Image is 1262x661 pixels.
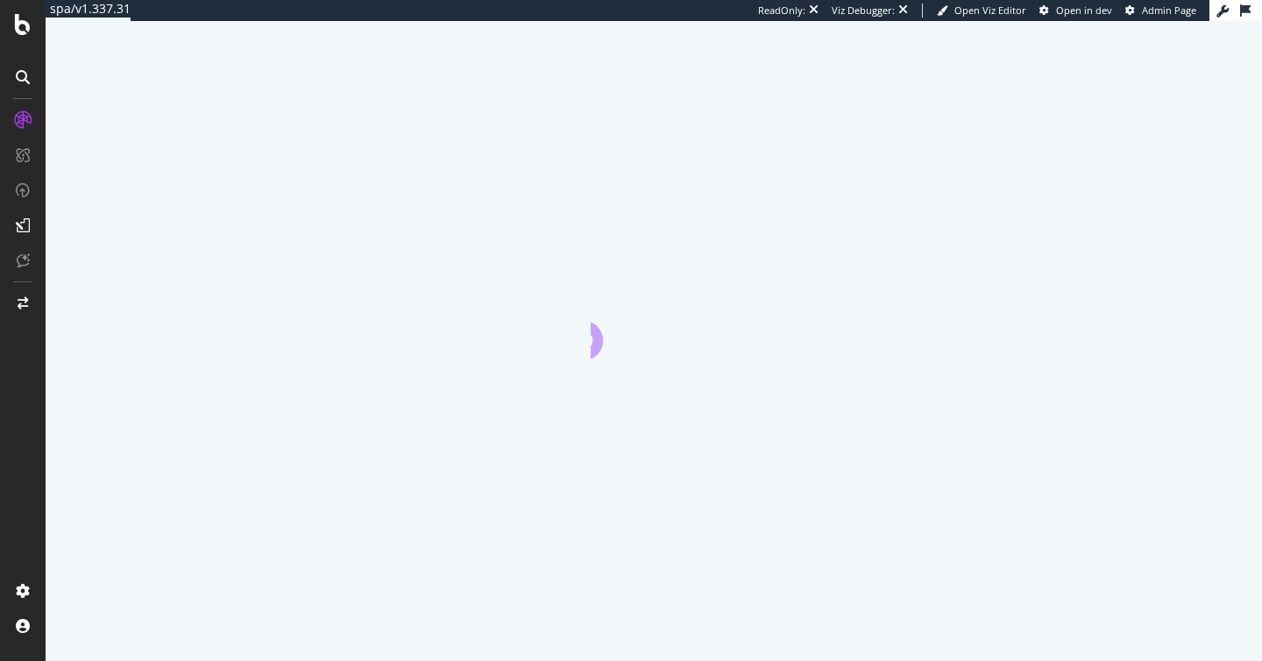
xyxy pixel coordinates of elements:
span: Open Viz Editor [954,4,1026,17]
a: Open Viz Editor [937,4,1026,18]
span: Open in dev [1056,4,1112,17]
div: ReadOnly: [758,4,805,18]
div: animation [591,295,717,359]
div: Viz Debugger: [832,4,895,18]
span: Admin Page [1142,4,1196,17]
a: Open in dev [1039,4,1112,18]
a: Admin Page [1125,4,1196,18]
